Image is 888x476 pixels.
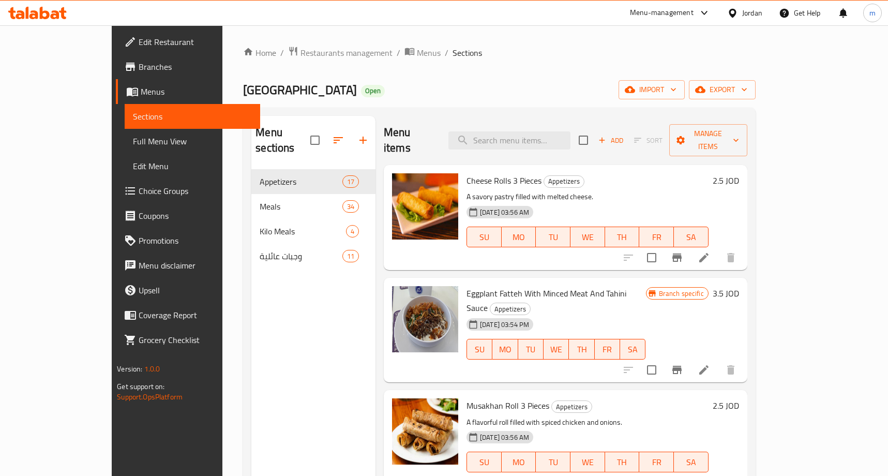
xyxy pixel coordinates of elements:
span: 11 [343,251,358,261]
span: Musakhan Roll 3 Pieces [466,398,549,413]
span: SA [678,230,704,245]
span: Appetizers [544,175,584,187]
button: delete [718,245,743,270]
span: TH [609,455,636,470]
div: Appetizers [551,400,592,413]
a: Restaurants management [288,46,393,59]
span: SU [471,230,498,245]
div: Kilo Meals4 [251,219,375,244]
span: Select to update [641,359,663,381]
span: Appetizers [260,175,342,188]
span: Restaurants management [300,47,393,59]
span: Cheese Rolls 3 Pieces [466,173,541,188]
span: MO [496,342,514,357]
h2: Menu items [384,125,436,156]
nav: Menu sections [251,165,375,273]
span: export [697,83,747,96]
h2: Menu sections [255,125,310,156]
span: [DATE] 03:56 AM [476,433,533,442]
span: Sections [453,47,482,59]
span: Select all sections [304,129,326,151]
button: MO [492,339,518,360]
img: Musakhan Roll 3 Pieces [392,398,458,465]
button: Manage items [669,124,747,156]
button: SU [466,452,502,472]
span: Eggplant Fatteh With Minced Meat And Tahini Sauce [466,286,626,316]
span: Add [597,135,625,146]
h6: 2.5 JOD [713,173,739,188]
span: MO [506,455,532,470]
span: SU [471,455,498,470]
span: Sort sections [326,128,351,153]
div: Meals34 [251,194,375,219]
input: search [448,131,570,150]
div: وجبات عائلية11 [251,244,375,269]
a: Branches [116,54,260,79]
button: TU [518,339,544,360]
a: Full Menu View [125,129,260,154]
span: m [869,7,876,19]
a: Coverage Report [116,303,260,328]
p: A savory pastry filled with melted cheese. [466,190,709,203]
span: SA [678,455,704,470]
a: Menu disclaimer [116,253,260,278]
li: / [445,47,448,59]
h6: 3.5 JOD [713,286,739,301]
span: Menus [141,85,252,98]
button: TU [536,452,570,472]
button: WE [544,339,569,360]
span: [DATE] 03:56 AM [476,207,533,217]
span: import [627,83,676,96]
p: A flavorful roll filled with spiced chicken and onions. [466,416,709,429]
button: MO [502,452,536,472]
span: 4 [347,227,358,236]
button: SU [466,339,492,360]
button: TH [569,339,594,360]
a: Coupons [116,203,260,228]
button: SA [620,339,645,360]
button: TH [605,227,640,247]
button: FR [639,452,674,472]
button: delete [718,358,743,382]
div: Open [361,85,385,97]
span: Appetizers [490,303,530,315]
span: Select to update [641,247,663,269]
span: FR [643,230,670,245]
span: SA [624,342,641,357]
button: FR [595,339,620,360]
span: Coverage Report [139,309,252,321]
button: SA [674,227,709,247]
button: MO [502,227,536,247]
button: WE [570,227,605,247]
span: Open [361,86,385,95]
span: TU [540,455,566,470]
span: WE [575,230,601,245]
button: WE [570,452,605,472]
li: / [280,47,284,59]
span: Manage items [678,127,739,153]
span: MO [506,230,532,245]
li: / [397,47,400,59]
div: Appetizers [544,175,584,188]
span: Version: [117,362,142,376]
span: وجبات عائلية [260,250,342,262]
span: Add item [594,132,627,148]
div: Jordan [742,7,762,19]
span: TU [540,230,566,245]
a: Support.OpsPlatform [117,390,183,404]
h6: 2.5 JOD [713,398,739,413]
a: Edit Menu [125,154,260,178]
button: export [689,80,756,99]
span: Menu disclaimer [139,259,252,272]
img: Eggplant Fatteh With Minced Meat And Tahini Sauce [392,286,458,352]
span: Sections [133,110,252,123]
button: Branch-specific-item [665,245,689,270]
span: Branch specific [655,289,708,299]
span: WE [548,342,565,357]
span: Grocery Checklist [139,334,252,346]
span: Coupons [139,210,252,222]
span: 34 [343,202,358,212]
button: TH [605,452,640,472]
a: Sections [125,104,260,129]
